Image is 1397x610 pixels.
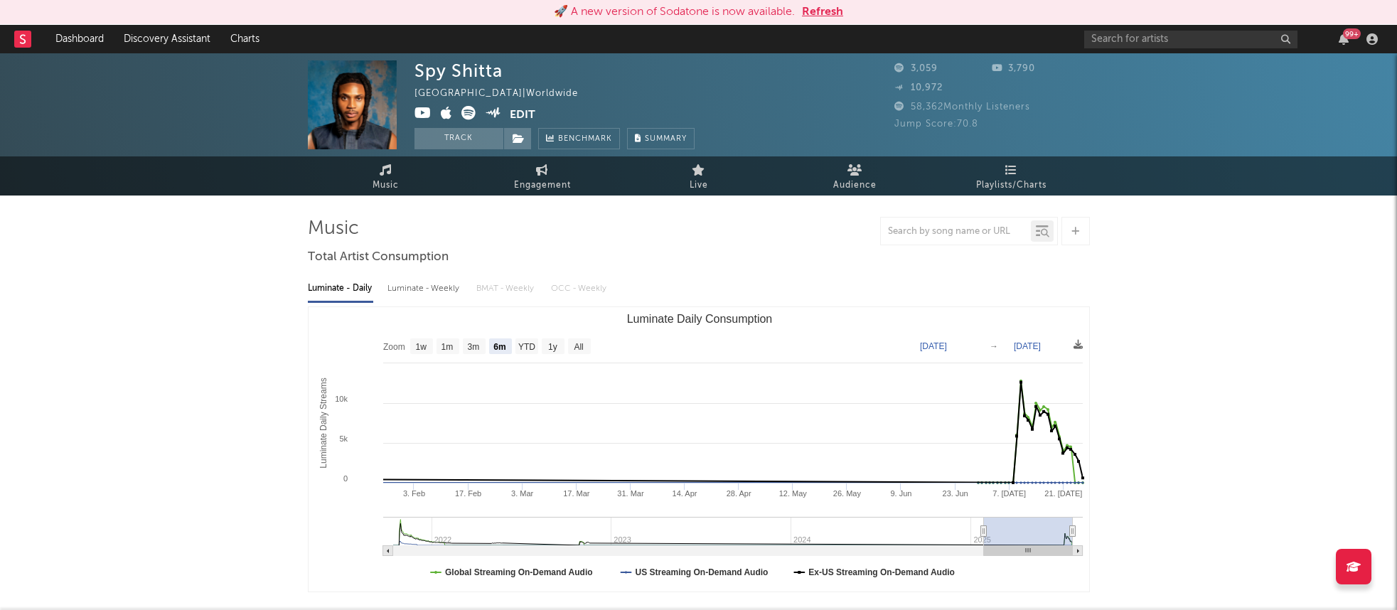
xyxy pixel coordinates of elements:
a: Playlists/Charts [933,156,1090,196]
a: Engagement [464,156,621,196]
span: Music [373,177,399,194]
div: 99 + [1343,28,1361,39]
text: 10k [335,395,348,403]
a: Music [308,156,464,196]
div: Luminate - Weekly [387,277,462,301]
text: 28. Apr [726,489,751,498]
text: 23. Jun [942,489,968,498]
text: All [574,342,583,352]
text: Ex-US Streaming On-Demand Audio [808,567,955,577]
span: Engagement [514,177,571,194]
text: Luminate Daily Streams [318,378,328,468]
a: Live [621,156,777,196]
span: 3,059 [894,64,938,73]
text: 17. Feb [454,489,481,498]
a: Audience [777,156,933,196]
span: Summary [645,135,687,143]
div: Spy Shitta [414,60,503,81]
text: Zoom [383,342,405,352]
button: Track [414,128,503,149]
text: 7. [DATE] [992,489,1026,498]
text: 17. Mar [563,489,590,498]
text: [DATE] [920,341,947,351]
span: 10,972 [894,83,943,92]
span: Live [690,177,708,194]
text: → [990,341,998,351]
text: 3. Feb [402,489,424,498]
div: Luminate - Daily [308,277,373,301]
text: 31. Mar [617,489,644,498]
text: 1y [548,342,557,352]
a: Benchmark [538,128,620,149]
button: 99+ [1339,33,1349,45]
text: Global Streaming On-Demand Audio [445,567,593,577]
text: [DATE] [1014,341,1041,351]
svg: Luminate Daily Consumption [309,307,1090,592]
a: Discovery Assistant [114,25,220,53]
text: 26. May [833,489,861,498]
div: 🚀 A new version of Sodatone is now available. [554,4,795,21]
div: [GEOGRAPHIC_DATA] | Worldwide [414,85,594,102]
text: 5k [339,434,348,443]
text: YTD [518,342,535,352]
text: 1w [415,342,427,352]
button: Refresh [802,4,843,21]
text: US Streaming On-Demand Audio [635,567,768,577]
a: Charts [220,25,269,53]
span: Playlists/Charts [976,177,1047,194]
text: 14. Apr [672,489,697,498]
span: Total Artist Consumption [308,249,449,266]
input: Search for artists [1084,31,1297,48]
text: 0 [343,474,347,483]
span: Jump Score: 70.8 [894,119,978,129]
text: 3. Mar [511,489,534,498]
a: Dashboard [46,25,114,53]
button: Summary [627,128,695,149]
span: 58,362 Monthly Listeners [894,102,1030,112]
text: 9. Jun [890,489,911,498]
text: Luminate Daily Consumption [626,313,772,325]
input: Search by song name or URL [881,226,1031,237]
button: Edit [510,106,535,124]
text: 12. May [778,489,807,498]
text: 6m [493,342,505,352]
span: Benchmark [558,131,612,148]
span: Audience [833,177,877,194]
span: 3,790 [992,64,1035,73]
text: 3m [467,342,479,352]
text: 1m [441,342,453,352]
text: 21. [DATE] [1044,489,1082,498]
